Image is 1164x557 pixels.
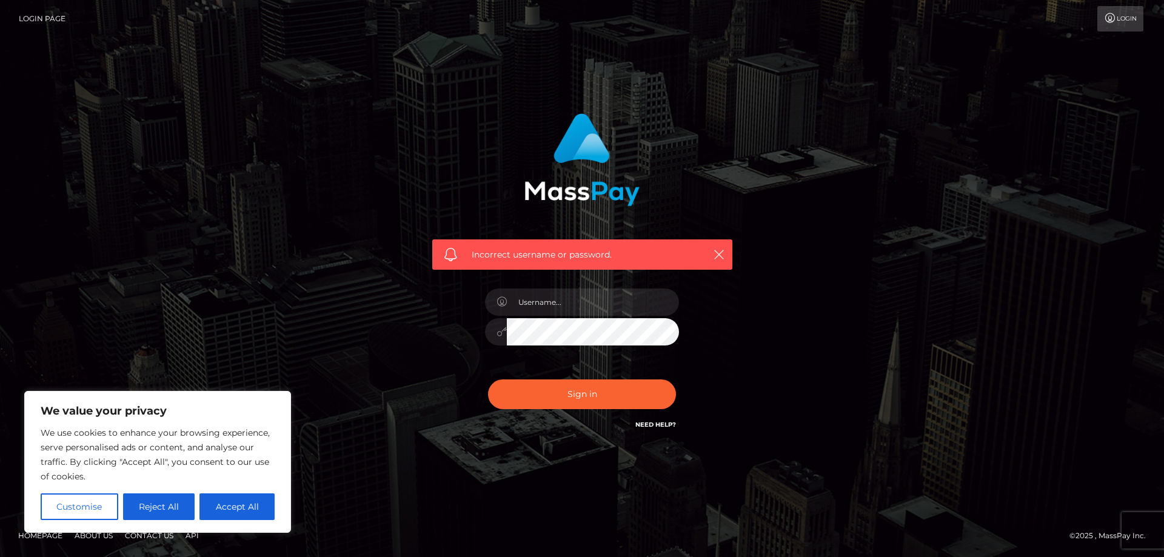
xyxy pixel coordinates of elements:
img: MassPay Login [524,113,640,206]
div: We value your privacy [24,391,291,533]
a: Homepage [13,526,67,545]
div: © 2025 , MassPay Inc. [1069,529,1155,542]
input: Username... [507,289,679,316]
a: Contact Us [120,526,178,545]
button: Accept All [199,493,275,520]
button: Reject All [123,493,195,520]
a: API [181,526,204,545]
a: Login [1097,6,1143,32]
button: Customise [41,493,118,520]
p: We use cookies to enhance your browsing experience, serve personalised ads or content, and analys... [41,425,275,484]
a: Login Page [19,6,65,32]
p: We value your privacy [41,404,275,418]
span: Incorrect username or password. [472,248,693,261]
button: Sign in [488,379,676,409]
a: About Us [70,526,118,545]
a: Need Help? [635,421,676,429]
